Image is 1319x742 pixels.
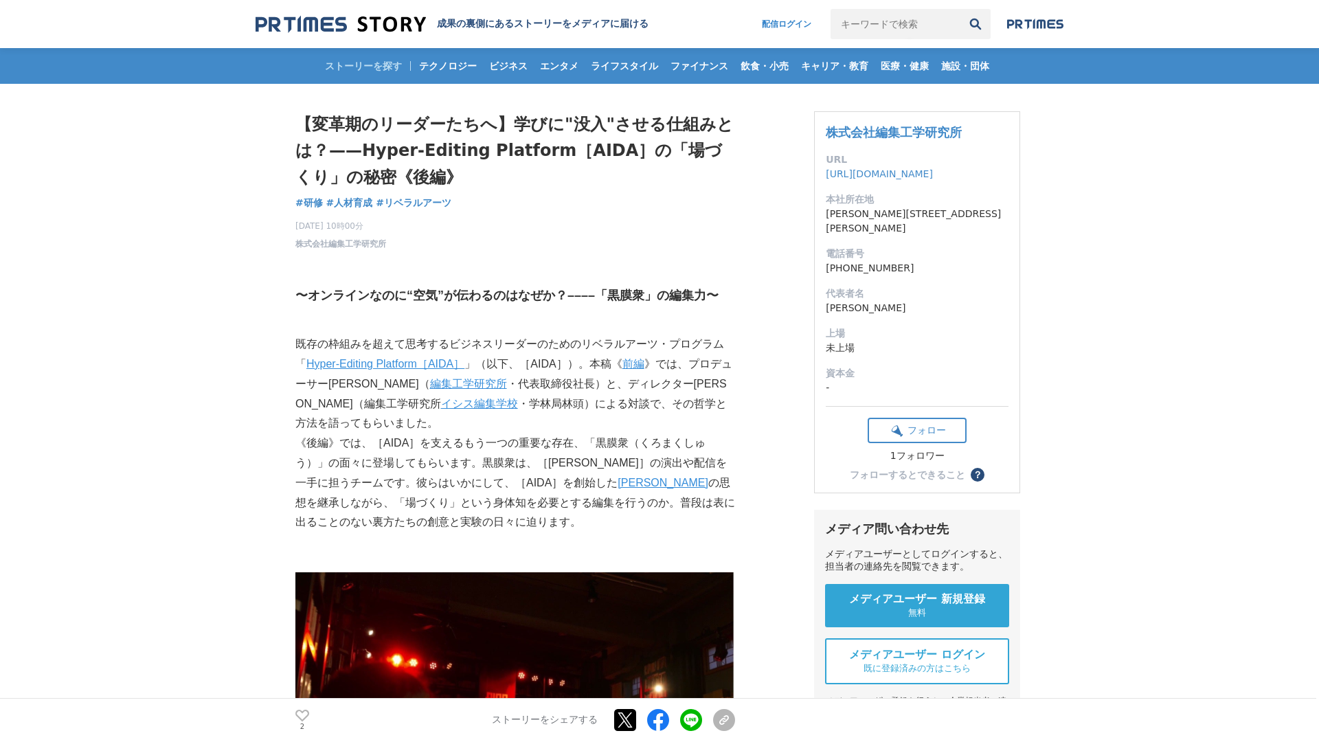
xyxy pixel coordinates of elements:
[295,111,735,190] h1: 【変革期のリーダーたちへ】学びに"没入"させる仕組みとは？——Hyper-Editing Platform［AIDA］の「場づくり」の秘密《後編》
[414,48,482,84] a: テクノロジー
[796,48,874,84] a: キャリア・教育
[826,247,1008,261] dt: 電話番号
[295,238,386,250] a: 株式会社編集工学研究所
[492,715,598,727] p: ストーリーをシェアする
[326,196,373,209] span: #人材育成
[826,153,1008,167] dt: URL
[826,326,1008,341] dt: 上場
[295,335,735,434] p: 既存の枠組みを超えて思考するビジネスリーダーのためのリベラルアーツ・プログラム「 」（以下、［AIDA］）。本稿《 》では、プロデューサー[PERSON_NAME]（ ・代表取締役社長）と、ディ...
[441,398,518,409] a: イシス編集学校
[864,662,971,675] span: 既に登録済みの方はこちら
[826,381,1008,395] dd: -
[735,60,794,72] span: 飲食・小売
[295,220,386,232] span: [DATE] 10時00分
[306,358,464,370] a: Hyper-Editing Platform［AIDA］
[868,450,967,462] div: 1フォロワー
[826,366,1008,381] dt: 資本金
[936,60,995,72] span: 施設・団体
[484,60,533,72] span: ビジネス
[295,286,735,306] h3: 〜オンラインなのに“空気”が伝わるのはなぜか？––––「黒膜衆」の編集力〜
[826,301,1008,315] dd: [PERSON_NAME]
[414,60,482,72] span: テクノロジー
[376,196,451,210] a: #リベラルアーツ
[971,468,984,482] button: ？
[825,638,1009,684] a: メディアユーザー ログイン 既に登録済みの方はこちら
[973,470,982,480] span: ？
[826,261,1008,276] dd: [PHONE_NUMBER]
[295,434,735,532] p: 《後編》では、［AIDA］を支えるもう一つの重要な存在、「黒膜衆（くろまくしゅう）」の面々に登場してもらいます。黒膜衆は、［[PERSON_NAME]］の演出や配信を一手に担うチームです。彼らは...
[430,378,507,390] a: 編集工学研究所
[665,48,734,84] a: ファイナンス
[875,60,934,72] span: 医療・健康
[256,15,649,34] a: 成果の裏側にあるストーリーをメディアに届ける 成果の裏側にあるストーリーをメディアに届ける
[326,196,373,210] a: #人材育成
[585,60,664,72] span: ライフスタイル
[826,125,962,139] a: 株式会社編集工学研究所
[826,341,1008,355] dd: 未上場
[256,15,426,34] img: 成果の裏側にあるストーリーをメディアに届ける
[831,9,960,39] input: キーワードで検索
[796,60,874,72] span: キャリア・教育
[826,207,1008,236] dd: [PERSON_NAME][STREET_ADDRESS][PERSON_NAME]
[825,548,1009,573] div: メディアユーザーとしてログインすると、担当者の連絡先を閲覧できます。
[534,60,584,72] span: エンタメ
[295,196,323,210] a: #研修
[735,48,794,84] a: 飲食・小売
[376,196,451,209] span: #リベラルアーツ
[484,48,533,84] a: ビジネス
[295,723,309,730] p: 2
[875,48,934,84] a: 医療・健康
[826,168,933,179] a: [URL][DOMAIN_NAME]
[748,9,825,39] a: 配信ログイン
[825,521,1009,537] div: メディア問い合わせ先
[665,60,734,72] span: ファイナンス
[849,648,985,662] span: メディアユーザー ログイン
[622,358,644,370] a: 前編
[585,48,664,84] a: ライフスタイル
[1007,19,1063,30] img: prtimes
[826,192,1008,207] dt: 本社所在地
[295,196,323,209] span: #研修
[825,584,1009,627] a: メディアユーザー 新規登録 無料
[534,48,584,84] a: エンタメ
[908,607,926,619] span: 無料
[868,418,967,443] button: フォロー
[960,9,991,39] button: 検索
[618,477,708,488] a: [PERSON_NAME]
[437,18,649,30] h2: 成果の裏側にあるストーリーをメディアに届ける
[826,286,1008,301] dt: 代表者名
[936,48,995,84] a: 施設・団体
[849,592,985,607] span: メディアユーザー 新規登録
[850,470,965,480] div: フォローするとできること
